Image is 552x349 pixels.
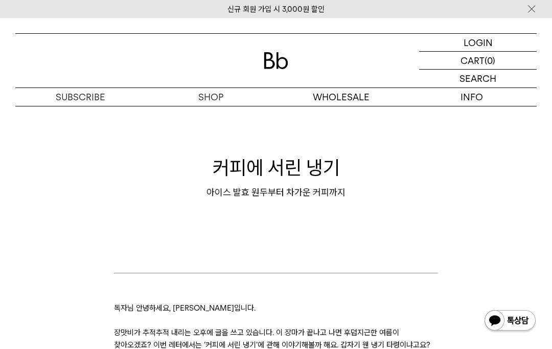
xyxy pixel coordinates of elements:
a: 신규 회원 가입 시 3,000원 할인 [227,5,325,14]
a: SUBSCRIBE [15,88,146,106]
p: WHOLESALE [276,88,406,106]
p: (0) [485,52,495,69]
p: INFO [406,88,537,106]
p: SEARCH [459,70,496,88]
a: LOGIN [419,34,537,52]
img: 카카오톡 채널 1:1 채팅 버튼 [484,309,537,334]
a: SHOP [146,88,276,106]
h1: 커피에 서린 냉기 [15,154,537,181]
a: CART (0) [419,52,537,70]
div: 아이스 발효 원두부터 차가운 커피까지 [15,186,537,199]
img: 로고 [264,52,288,69]
p: CART [461,52,485,69]
p: 독자님 안녕하세요, [PERSON_NAME]입니다. [114,302,438,314]
p: LOGIN [464,34,493,51]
